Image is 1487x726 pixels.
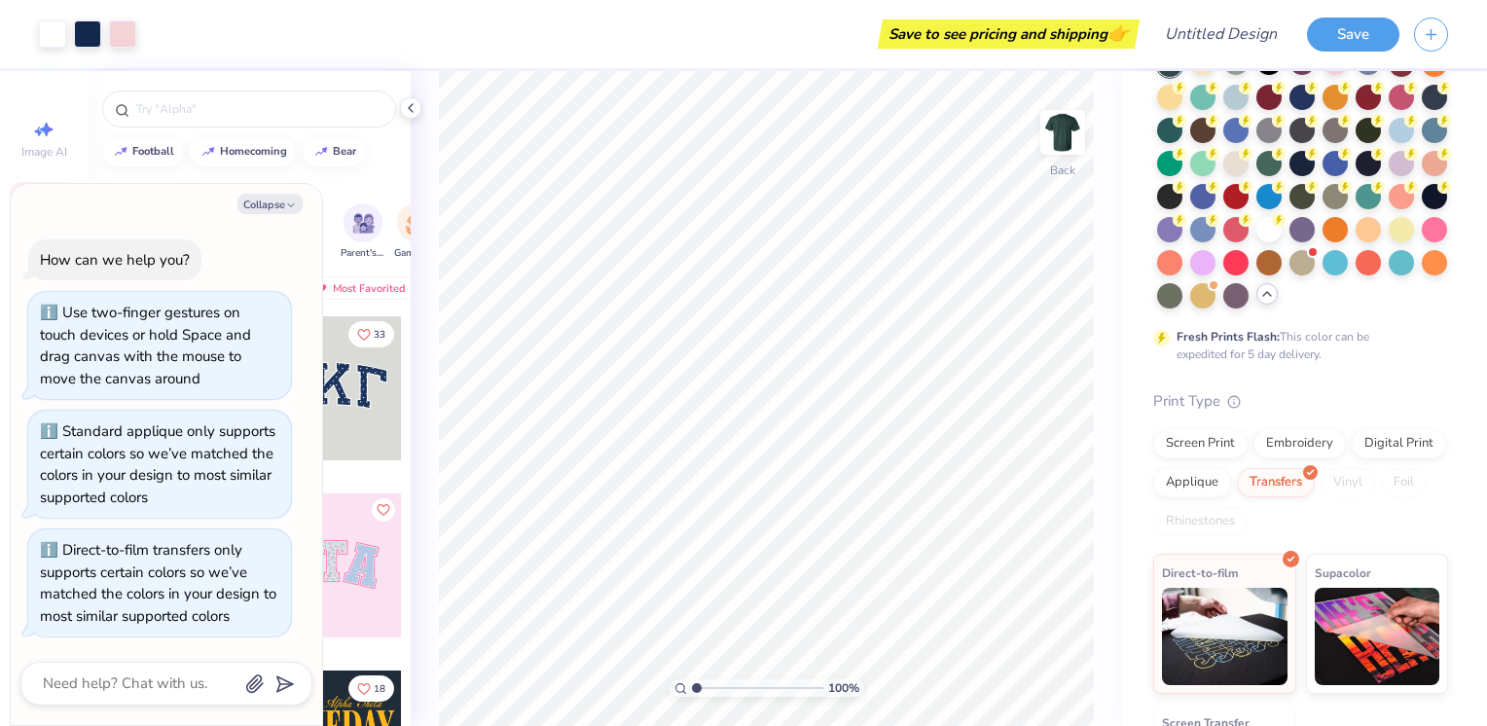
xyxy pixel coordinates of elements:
[107,180,132,198] div: Orgs
[102,137,183,166] button: football
[374,684,385,694] span: 18
[341,203,385,261] div: filter for Parent's Weekend
[348,321,394,347] button: Like
[1315,588,1440,685] img: Supacolor
[134,99,383,119] input: Try "Alpha"
[1153,468,1231,497] div: Applique
[333,146,356,157] div: bear
[21,144,67,160] span: Image AI
[243,180,302,198] div: Print Types
[147,180,182,198] div: Events
[200,146,216,158] img: trend_line.gif
[1381,468,1427,497] div: Foil
[190,137,296,166] button: homecoming
[113,146,128,158] img: trend_line.gif
[1043,113,1082,152] img: Back
[394,246,439,261] span: Game Day
[1177,328,1416,363] div: This color can be expedited for 5 day delivery.
[1315,563,1371,583] span: Supacolor
[40,303,251,388] div: Use two-finger gestures on touch devices or hold Space and drag canvas with the mouse to move the...
[1162,563,1239,583] span: Direct-to-film
[1177,329,1280,345] strong: Fresh Prints Flash:
[348,675,394,702] button: Like
[305,276,415,300] div: Most Favorited
[406,212,428,235] img: Game Day Image
[1307,18,1399,52] button: Save
[341,203,385,261] button: filter button
[1149,15,1292,54] input: Untitled Design
[303,137,365,166] button: bear
[220,146,287,157] div: homecoming
[828,679,859,697] span: 100 %
[1352,429,1446,458] div: Digital Print
[40,540,276,626] div: Direct-to-film transfers only supports certain colors so we’ve matched the colors in your design ...
[1237,468,1315,497] div: Transfers
[1050,162,1075,179] div: Back
[1153,429,1248,458] div: Screen Print
[394,203,439,261] button: filter button
[197,180,229,198] div: Styles
[237,194,303,214] button: Collapse
[40,250,190,270] div: How can we help you?
[883,19,1135,49] div: Save to see pricing and shipping
[1107,21,1129,45] span: 👉
[1153,507,1248,536] div: Rhinestones
[1321,468,1375,497] div: Vinyl
[1162,588,1288,685] img: Direct-to-film
[372,498,395,522] button: Like
[341,246,385,261] span: Parent's Weekend
[1153,390,1448,413] div: Print Type
[313,146,329,158] img: trend_line.gif
[1253,429,1346,458] div: Embroidery
[394,203,439,261] div: filter for Game Day
[352,212,375,235] img: Parent's Weekend Image
[132,146,174,157] div: football
[40,421,275,507] div: Standard applique only supports certain colors so we’ve matched the colors in your design to most...
[374,330,385,340] span: 33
